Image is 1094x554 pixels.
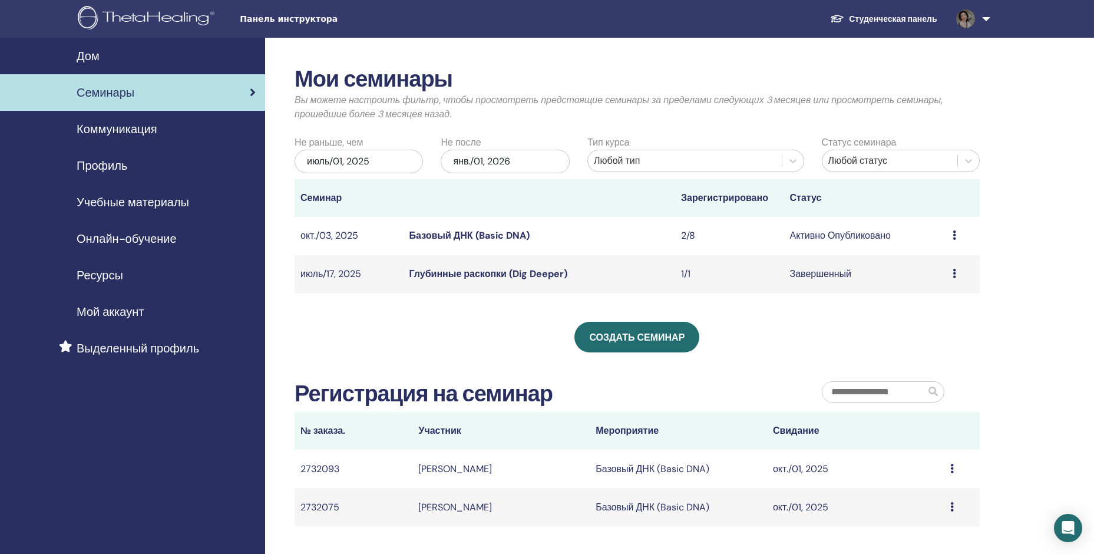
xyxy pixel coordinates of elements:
[1054,514,1082,542] div: Open Intercom Messenger
[784,217,947,255] td: Активно Опубликовано
[590,488,767,526] td: Базовый ДНК (Basic DNA)
[587,136,629,150] label: Тип курса
[295,93,980,121] p: Вы можете настроить фильтр, чтобы просмотреть предстоящие семинары за пределами следующих 3 месяц...
[295,488,412,526] td: 2732075
[240,13,417,25] span: Панель инструктора
[295,217,404,255] td: окт./03, 2025
[594,154,776,168] div: Любой тип
[295,179,404,217] th: Семинар
[767,450,944,488] td: окт./01, 2025
[784,255,947,294] td: Завершенный
[78,6,219,32] img: logo.png
[590,450,767,488] td: Базовый ДНК (Basic DNA)
[412,450,590,488] td: [PERSON_NAME]
[441,136,481,150] label: Не после
[956,9,975,28] img: default.jpg
[77,84,134,101] span: Семинары
[828,154,951,168] div: Любой статус
[767,412,944,450] th: Свидание
[295,66,980,93] h2: Мои семинары
[295,450,412,488] td: 2732093
[412,412,590,450] th: Участник
[77,303,144,321] span: Мой аккаунт
[784,179,947,217] th: Статус
[590,412,767,450] th: Мероприятие
[295,255,404,294] td: июль/17, 2025
[77,157,127,174] span: Профиль
[77,120,157,138] span: Коммуникация
[295,150,423,173] div: июль/01, 2025
[77,266,123,284] span: Ресурсы
[77,230,177,248] span: Онлайн-обучение
[675,217,784,255] td: 2/8
[441,150,569,173] div: янв./01, 2026
[409,229,530,242] a: Базовый ДНК (Basic DNA)
[675,179,784,217] th: Зарегистрировано
[574,322,699,352] a: Создать семинар
[821,8,946,30] a: Студенческая панель
[77,193,189,211] span: Учебные материалы
[409,268,567,280] a: Глубинные раскопки (Dig Deeper)
[77,47,100,65] span: Дом
[675,255,784,294] td: 1/1
[767,488,944,526] td: окт./01, 2025
[77,339,199,357] span: Выделенный профиль
[822,136,897,150] label: Статус семинара
[295,381,553,408] h2: Регистрация на семинар
[412,488,590,526] td: [PERSON_NAME]
[295,412,412,450] th: № заказа.
[589,331,685,344] span: Создать семинар
[830,14,844,24] img: graduation-cap-white.svg
[295,136,363,150] label: Не раньше, чем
